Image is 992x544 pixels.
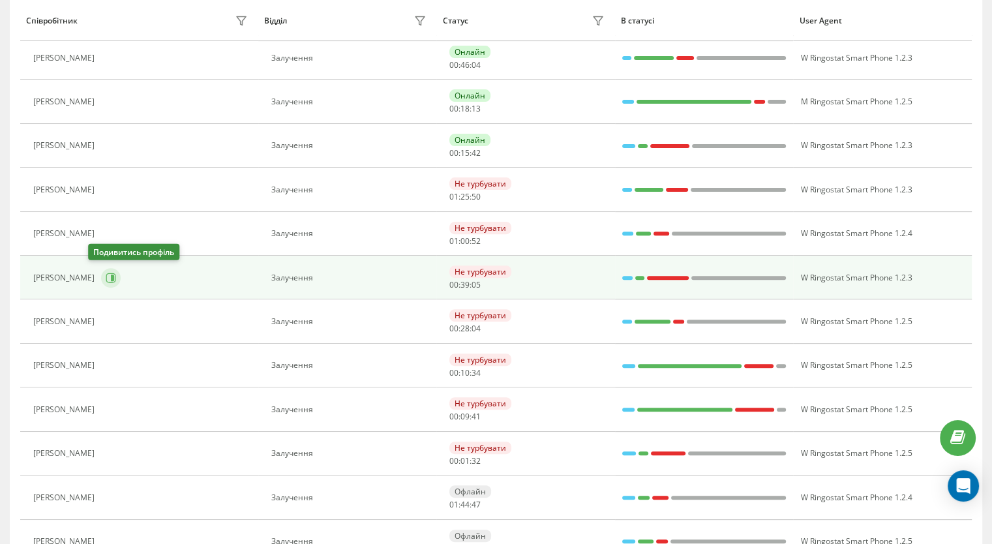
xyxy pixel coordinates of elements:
span: 13 [472,103,481,114]
span: 01 [449,191,458,202]
div: User Agent [800,16,966,25]
div: Статус [443,16,468,25]
div: Залучення [271,361,430,370]
div: [PERSON_NAME] [33,361,98,370]
div: [PERSON_NAME] [33,53,98,63]
div: Не турбувати [449,265,511,278]
div: Не турбувати [449,309,511,322]
span: 46 [460,59,470,70]
div: [PERSON_NAME] [33,449,98,458]
span: W Ringostat Smart Phone 1.2.3 [800,52,912,63]
span: W Ringostat Smart Phone 1.2.5 [800,359,912,370]
span: W Ringostat Smart Phone 1.2.5 [800,447,912,459]
div: [PERSON_NAME] [33,97,98,106]
span: W Ringostat Smart Phone 1.2.3 [800,140,912,151]
div: : : [449,149,481,158]
div: Залучення [271,273,430,282]
span: 18 [460,103,470,114]
div: : : [449,192,481,202]
span: 04 [472,59,481,70]
span: W Ringostat Smart Phone 1.2.3 [800,272,912,283]
span: 41 [472,411,481,422]
span: W Ringostat Smart Phone 1.2.4 [800,492,912,503]
div: : : [449,324,481,333]
div: Залучення [271,493,430,502]
span: W Ringostat Smart Phone 1.2.5 [800,404,912,415]
span: 39 [460,279,470,290]
div: : : [449,500,481,509]
span: W Ringostat Smart Phone 1.2.4 [800,228,912,239]
div: Залучення [271,229,430,238]
span: 10 [460,367,470,378]
div: Онлайн [449,46,490,58]
span: 15 [460,147,470,159]
span: W Ringostat Smart Phone 1.2.5 [800,316,912,327]
div: Онлайн [449,89,490,102]
span: 28 [460,323,470,334]
div: Офлайн [449,485,491,498]
div: [PERSON_NAME] [33,141,98,150]
span: 32 [472,455,481,466]
div: Офлайн [449,530,491,542]
div: Онлайн [449,134,490,146]
span: 00 [449,103,458,114]
div: В статусі [621,16,787,25]
span: 04 [472,323,481,334]
div: Залучення [271,405,430,414]
div: Не турбувати [449,442,511,454]
span: M Ringostat Smart Phone 1.2.5 [800,96,912,107]
span: 50 [472,191,481,202]
span: 00 [449,411,458,422]
span: 42 [472,147,481,159]
div: Відділ [264,16,287,25]
div: Залучення [271,317,430,326]
div: Залучення [271,141,430,150]
div: [PERSON_NAME] [33,229,98,238]
span: 01 [449,499,458,510]
div: Не турбувати [449,222,511,234]
div: [PERSON_NAME] [33,405,98,414]
div: Залучення [271,97,430,106]
div: : : [449,280,481,290]
span: 00 [449,59,458,70]
span: 00 [449,279,458,290]
div: Не турбувати [449,177,511,190]
div: Не турбувати [449,354,511,366]
span: 52 [472,235,481,247]
span: 00 [449,323,458,334]
span: 05 [472,279,481,290]
div: : : [449,237,481,246]
div: Не турбувати [449,397,511,410]
span: 34 [472,367,481,378]
span: 44 [460,499,470,510]
div: Подивитись профіль [88,244,179,260]
span: 47 [472,499,481,510]
span: 00 [449,455,458,466]
div: Співробітник [26,16,78,25]
div: Залучення [271,185,430,194]
span: W Ringostat Smart Phone 1.2.3 [800,184,912,195]
span: 25 [460,191,470,202]
div: [PERSON_NAME] [33,273,98,282]
div: Open Intercom Messenger [948,470,979,502]
span: 01 [460,455,470,466]
div: : : [449,104,481,113]
div: : : [449,61,481,70]
div: [PERSON_NAME] [33,317,98,326]
div: [PERSON_NAME] [33,493,98,502]
span: 00 [449,367,458,378]
span: 00 [449,147,458,159]
div: Залучення [271,53,430,63]
div: : : [449,457,481,466]
span: 00 [460,235,470,247]
div: [PERSON_NAME] [33,185,98,194]
span: 09 [460,411,470,422]
div: : : [449,369,481,378]
span: 01 [449,235,458,247]
div: Залучення [271,449,430,458]
div: : : [449,412,481,421]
